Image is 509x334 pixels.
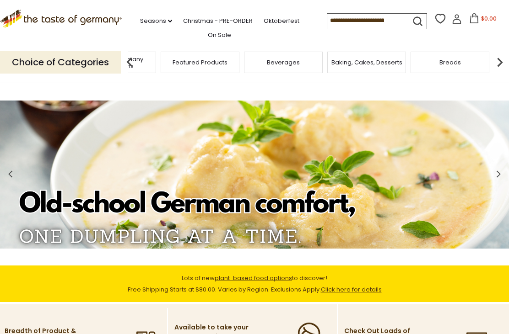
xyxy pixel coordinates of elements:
[215,274,292,282] a: plant-based food options
[331,59,402,66] a: Baking, Cakes, Desserts
[120,53,139,71] img: previous arrow
[321,285,382,294] a: Click here for details
[491,53,509,71] img: next arrow
[481,15,497,22] span: $0.00
[264,16,299,26] a: Oktoberfest
[439,59,461,66] a: Breads
[208,30,231,40] a: On Sale
[464,13,503,27] button: $0.00
[267,59,300,66] a: Beverages
[140,16,172,26] a: Seasons
[173,59,227,66] a: Featured Products
[128,274,382,294] span: Lots of new to discover! Free Shipping Starts at $80.00. Varies by Region. Exclusions Apply.
[183,16,253,26] a: Christmas - PRE-ORDER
